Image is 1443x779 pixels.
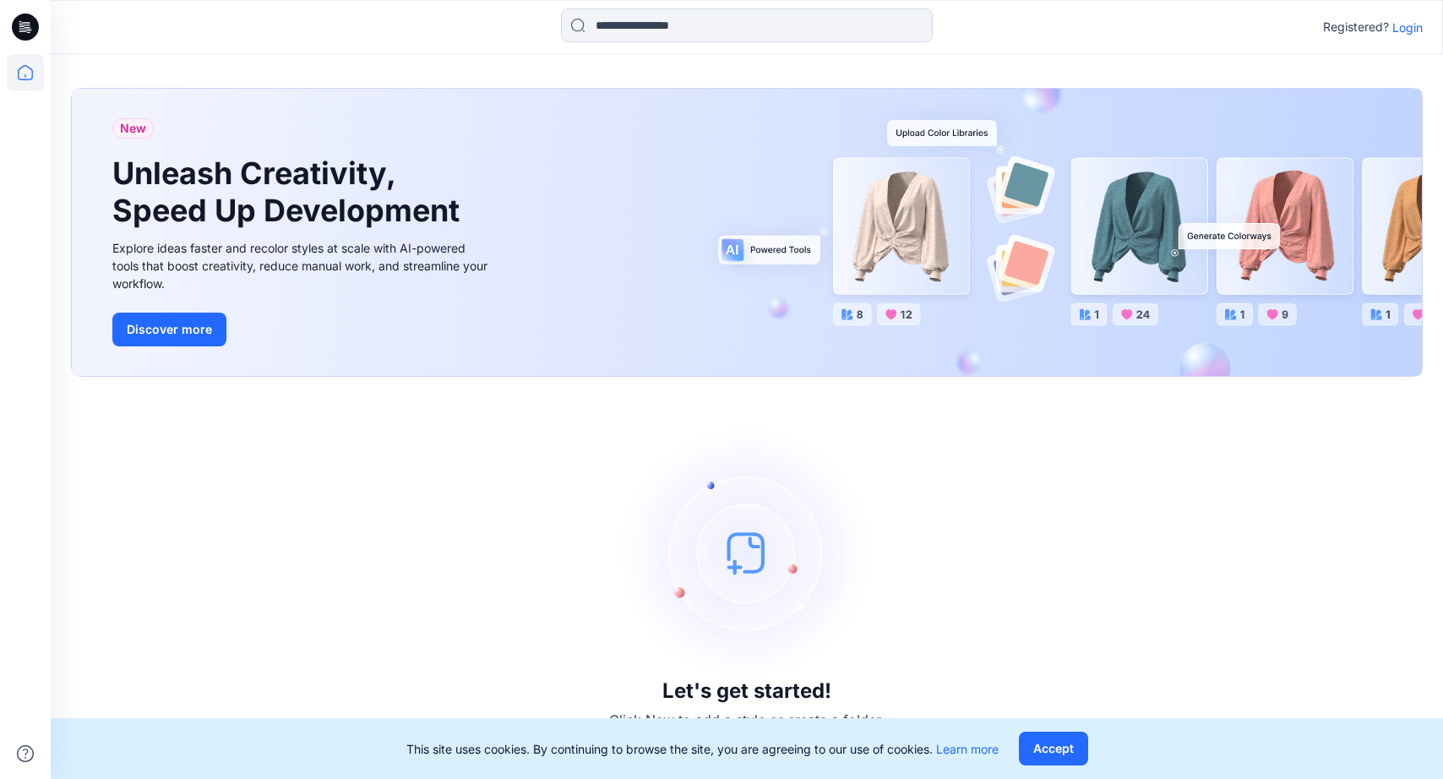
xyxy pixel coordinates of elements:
p: Click New to add a style or create a folder. [609,710,885,730]
div: Explore ideas faster and recolor styles at scale with AI-powered tools that boost creativity, red... [112,239,493,292]
p: This site uses cookies. By continuing to browse the site, you are agreeing to our use of cookies. [406,740,999,758]
button: Accept [1019,732,1088,765]
p: Registered? [1323,17,1389,37]
a: Discover more [112,313,493,346]
span: New [120,118,146,139]
p: Login [1392,19,1423,36]
button: Discover more [112,313,226,346]
h1: Unleash Creativity, Speed Up Development [112,155,467,228]
h3: Let's get started! [662,679,831,703]
a: Learn more [936,742,999,756]
img: empty-state-image.svg [620,426,874,679]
